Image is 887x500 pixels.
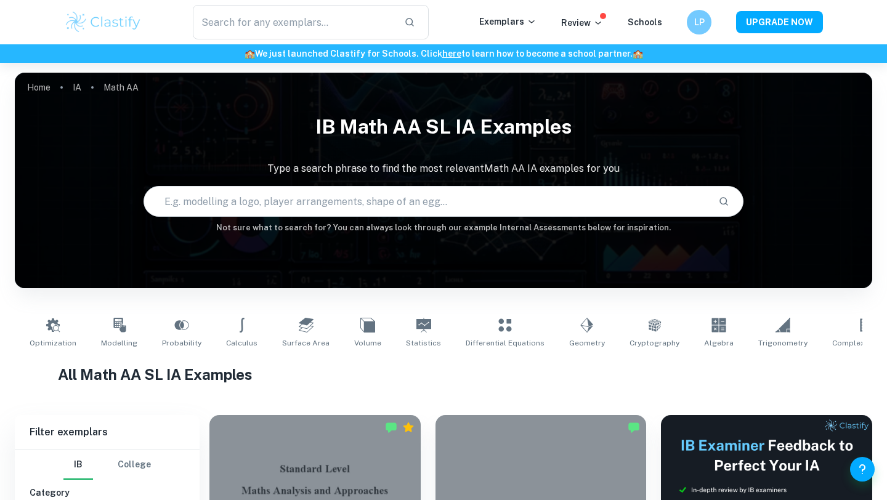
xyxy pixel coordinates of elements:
span: Calculus [226,337,257,349]
span: Differential Equations [466,337,545,349]
span: Surface Area [282,337,330,349]
span: Geometry [569,337,605,349]
a: Schools [628,17,662,27]
span: 🏫 [245,49,255,58]
button: IB [63,450,93,480]
img: Marked [628,421,640,433]
span: Algebra [704,337,734,349]
h1: IB Math AA SL IA examples [15,107,872,147]
span: 🏫 [633,49,643,58]
p: Review [561,16,603,30]
input: Search for any exemplars... [193,5,394,39]
img: Clastify logo [64,10,142,34]
p: Type a search phrase to find the most relevant Math AA IA examples for you [15,161,872,176]
h6: Category [30,486,185,499]
div: Premium [402,421,415,433]
p: Exemplars [479,15,537,28]
span: Optimization [30,337,76,349]
span: Modelling [101,337,137,349]
a: Home [27,79,51,96]
h6: We just launched Clastify for Schools. Click to learn how to become a school partner. [2,47,885,60]
input: E.g. modelling a logo, player arrangements, shape of an egg... [144,184,708,219]
span: Trigonometry [758,337,808,349]
h1: All Math AA SL IA Examples [58,363,830,385]
p: Math AA [103,81,139,94]
span: Volume [354,337,381,349]
h6: LP [692,15,707,29]
div: Filter type choice [63,450,151,480]
span: Probability [162,337,201,349]
button: LP [687,10,711,34]
button: UPGRADE NOW [736,11,823,33]
a: IA [73,79,81,96]
h6: Not sure what to search for? You can always look through our example Internal Assessments below f... [15,222,872,234]
a: here [442,49,461,58]
button: College [118,450,151,480]
span: Statistics [406,337,441,349]
img: Marked [385,421,397,433]
button: Help and Feedback [850,457,875,482]
button: Search [713,191,734,212]
h6: Filter exemplars [15,415,200,450]
span: Cryptography [630,337,679,349]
